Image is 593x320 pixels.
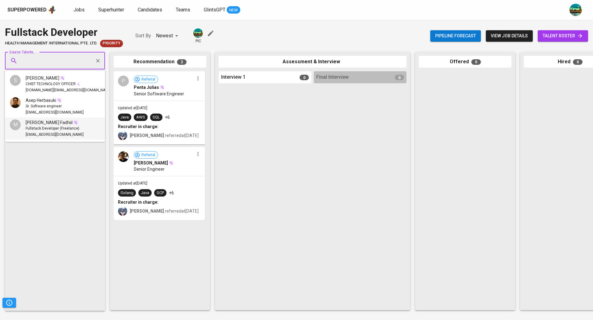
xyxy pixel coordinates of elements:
div: Java [141,190,149,196]
span: 0 [300,75,309,80]
p: +6 [165,114,170,120]
p: +6 [169,190,174,196]
img: christine.raharja@glints.com [118,206,127,216]
div: Assessment & Interview [219,56,406,68]
img: a5d44b89-0c59-4c54-99d0-a63b29d42bd3.jpg [193,28,203,38]
div: Golang [120,190,133,196]
a: Jobs [74,6,86,14]
p: Newest [156,32,173,39]
span: Updated at [DATE] [118,106,147,110]
div: AWS [136,114,145,120]
span: Referral [139,77,158,82]
img: app logo [48,5,56,15]
div: Offered [419,56,511,68]
a: Superpoweredapp logo [7,5,56,15]
div: S [10,75,21,86]
img: magic_wand.svg [57,98,62,103]
span: GlintsGPT [204,7,225,13]
span: NEW [227,7,240,13]
span: Referral [139,152,158,158]
button: Close [102,60,103,61]
span: [EMAIL_ADDRESS][DOMAIN_NAME] [26,132,84,138]
span: Senior Software Engineer [134,91,184,97]
span: Final Interview [316,74,349,81]
span: [PERSON_NAME] [134,160,168,166]
span: [DOMAIN_NAME][EMAIL_ADDRESS][DOMAIN_NAME] [26,87,111,94]
span: view job details [491,32,528,40]
span: Penta Julias [134,84,159,90]
p: Sort By [135,32,151,39]
span: Teams [176,7,190,13]
div: PReferralPenta JuliasSenior Software EngineerUpdated at[DATE]JavaAWSSQL+6Recruiter in charge:[PER... [114,71,205,144]
img: e714245578977dec75f2ba18165e65a7.jpeg [118,151,129,162]
span: Senior Engineer [134,166,165,172]
a: talent roster [538,30,588,42]
div: Newest [156,30,180,42]
a: Candidates [138,6,163,14]
img: christine.raharja@glints.com [118,131,127,140]
div: P [118,76,129,86]
span: Sr. Software engineer [26,103,62,110]
div: M [10,119,21,130]
b: Recruiter in charge: [118,200,158,205]
span: Superhunter [98,7,124,13]
div: SQL [153,114,160,120]
button: view job details [486,30,533,42]
b: Recruiter in charge: [118,124,158,129]
span: talent roster [543,32,583,40]
span: referred at [DATE] [130,209,199,214]
img: magic_wand.svg [73,120,78,125]
a: Superhunter [98,6,125,14]
div: Java [120,114,129,120]
img: magic_wand.svg [169,160,174,165]
img: a5d44b89-0c59-4c54-99d0-a63b29d42bd3.jpg [570,4,582,16]
span: [EMAIL_ADDRESS][DOMAIN_NAME] [26,110,84,116]
span: Updated at [DATE] [118,181,147,185]
button: Clear [94,56,102,65]
span: [PERSON_NAME] Fadhiil [26,119,73,126]
div: Recommendation [114,56,206,68]
div: New Job received from Demand Team [100,40,123,47]
img: magic_wand.svg [160,85,165,90]
b: [PERSON_NAME] [130,209,164,214]
span: Fullstack Developer (Freelance) [26,126,79,132]
div: Fullstack Developer [5,25,123,40]
div: Superpowered [7,6,47,14]
span: 0 [471,59,481,65]
span: Jobs [74,7,85,13]
span: [PERSON_NAME] [26,75,59,81]
img: ffe253a4617996f48b8f614218eb6968.jpg [10,97,21,108]
div: Referral[PERSON_NAME]Senior EngineerUpdated at[DATE]GolangJavaGCP+6Recruiter in charge:[PERSON_NA... [114,147,205,220]
span: 0 [395,75,404,80]
div: pic [193,28,204,44]
span: Asep Herbasuki [26,97,56,103]
span: 0 [573,59,582,65]
button: Pipeline Triggers [2,298,16,308]
span: Interview 1 [221,74,246,81]
div: GCP [157,190,164,196]
span: 2 [177,59,187,65]
a: GlintsGPT NEW [204,6,240,14]
a: Teams [176,6,191,14]
span: referred at [DATE] [130,133,199,138]
button: Pipeline forecast [430,30,481,42]
span: HEALTH MANAGEMENT INTERNATIONAL PTE. LTD. [5,40,98,46]
span: Priority [100,40,123,46]
span: CHIEF TECHNOLOGY OFFICER [26,81,76,87]
span: Pipeline forecast [435,32,476,40]
span: Candidates [138,7,162,13]
img: magic_wand.svg [60,76,65,81]
b: [PERSON_NAME] [130,133,164,138]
